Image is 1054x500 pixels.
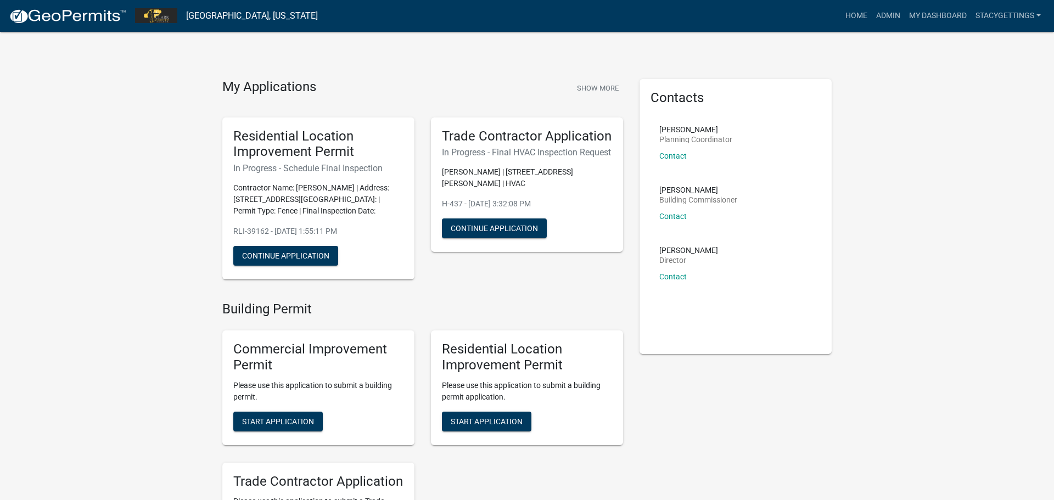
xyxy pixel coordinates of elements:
p: Contractor Name: [PERSON_NAME] | Address: [STREET_ADDRESS][GEOGRAPHIC_DATA]: | Permit Type: Fence... [233,182,403,217]
a: Admin [872,5,905,26]
p: RLI-39162 - [DATE] 1:55:11 PM [233,226,403,237]
h5: Commercial Improvement Permit [233,341,403,373]
p: [PERSON_NAME] [659,186,737,194]
a: [GEOGRAPHIC_DATA], [US_STATE] [186,7,318,25]
h5: Residential Location Improvement Permit [233,128,403,160]
p: Please use this application to submit a building permit. [233,380,403,403]
button: Continue Application [442,218,547,238]
p: [PERSON_NAME] [659,126,732,133]
h4: Building Permit [222,301,623,317]
a: My Dashboard [905,5,971,26]
button: Continue Application [233,246,338,266]
p: Building Commissioner [659,196,737,204]
a: Home [841,5,872,26]
span: Start Application [451,417,523,425]
p: [PERSON_NAME] | [STREET_ADDRESS][PERSON_NAME] | HVAC [442,166,612,189]
a: Contact [659,212,687,221]
h5: Residential Location Improvement Permit [442,341,612,373]
h5: Trade Contractor Application [442,128,612,144]
a: StacyGettings [971,5,1045,26]
button: Start Application [233,412,323,431]
h5: Trade Contractor Application [233,474,403,490]
img: Clark County, Indiana [135,8,177,23]
p: Director [659,256,718,264]
p: H-437 - [DATE] 3:32:08 PM [442,198,612,210]
a: Contact [659,151,687,160]
p: [PERSON_NAME] [659,246,718,254]
p: Please use this application to submit a building permit application. [442,380,612,403]
h6: In Progress - Schedule Final Inspection [233,163,403,173]
span: Start Application [242,417,314,425]
h5: Contacts [651,90,821,106]
h4: My Applications [222,79,316,95]
button: Start Application [442,412,531,431]
a: Contact [659,272,687,281]
p: Planning Coordinator [659,136,732,143]
h6: In Progress - Final HVAC Inspection Request [442,147,612,158]
button: Show More [573,79,623,97]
